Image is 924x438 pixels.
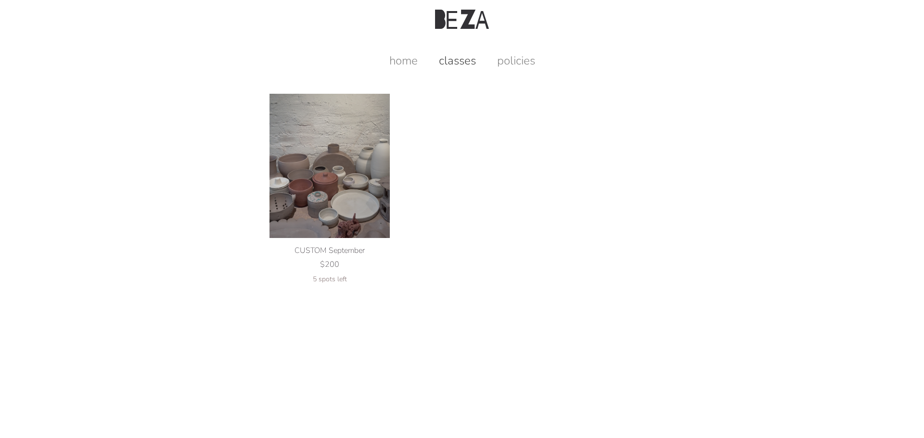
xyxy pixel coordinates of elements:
[269,162,390,283] a: CUSTOM September product photo CUSTOM September $200 5 spots left
[269,275,390,284] div: 5 spots left
[269,94,390,238] img: CUSTOM September product photo
[435,10,489,29] img: Beza Studio Logo
[269,259,390,270] div: $200
[429,53,486,68] a: classes
[269,245,390,256] div: CUSTOM September
[488,53,545,68] a: policies
[380,53,427,68] a: home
